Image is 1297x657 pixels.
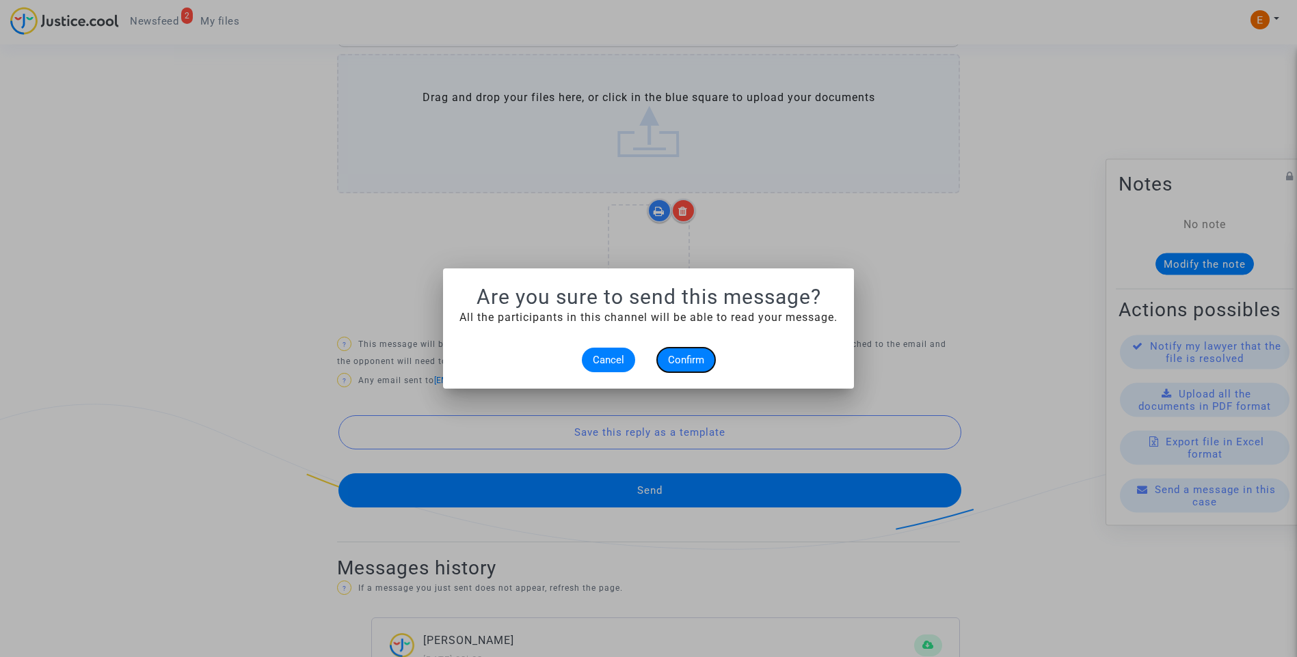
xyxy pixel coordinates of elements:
[582,348,635,372] button: Cancel
[593,354,624,366] span: Cancel
[668,354,704,366] span: Confirm
[657,348,715,372] button: Confirm
[459,285,838,309] h1: Are you sure to send this message?
[459,311,838,324] span: All the participants in this channel will be able to read your message.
